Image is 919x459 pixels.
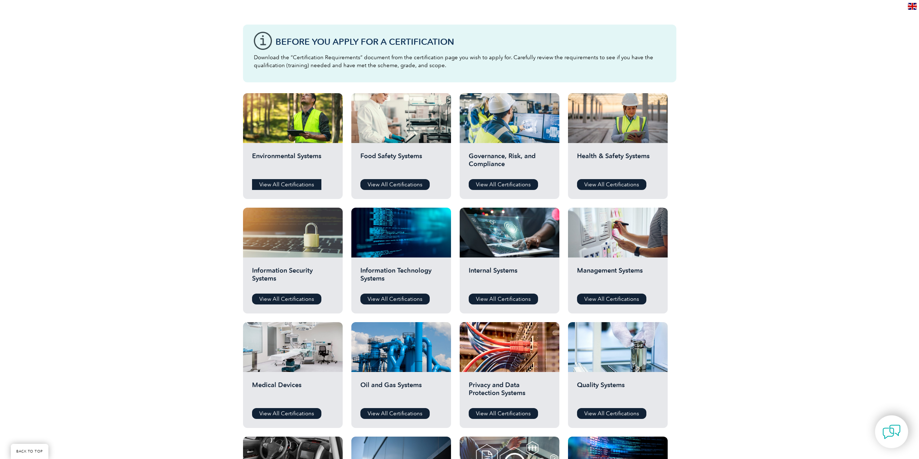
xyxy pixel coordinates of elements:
[11,444,48,459] a: BACK TO TOP
[577,152,659,174] h2: Health & Safety Systems
[276,37,666,46] h3: Before You Apply For a Certification
[577,179,646,190] a: View All Certifications
[908,3,917,10] img: en
[252,267,334,288] h2: Information Security Systems
[360,152,442,174] h2: Food Safety Systems
[360,381,442,403] h2: Oil and Gas Systems
[469,294,538,304] a: View All Certifications
[252,179,321,190] a: View All Certifications
[254,53,666,69] p: Download the “Certification Requirements” document from the certification page you wish to apply ...
[252,381,334,403] h2: Medical Devices
[252,152,334,174] h2: Environmental Systems
[883,423,901,441] img: contact-chat.png
[360,179,430,190] a: View All Certifications
[577,381,659,403] h2: Quality Systems
[252,408,321,419] a: View All Certifications
[577,408,646,419] a: View All Certifications
[577,294,646,304] a: View All Certifications
[252,294,321,304] a: View All Certifications
[360,294,430,304] a: View All Certifications
[360,267,442,288] h2: Information Technology Systems
[469,152,550,174] h2: Governance, Risk, and Compliance
[360,408,430,419] a: View All Certifications
[469,381,550,403] h2: Privacy and Data Protection Systems
[469,179,538,190] a: View All Certifications
[577,267,659,288] h2: Management Systems
[469,408,538,419] a: View All Certifications
[469,267,550,288] h2: Internal Systems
